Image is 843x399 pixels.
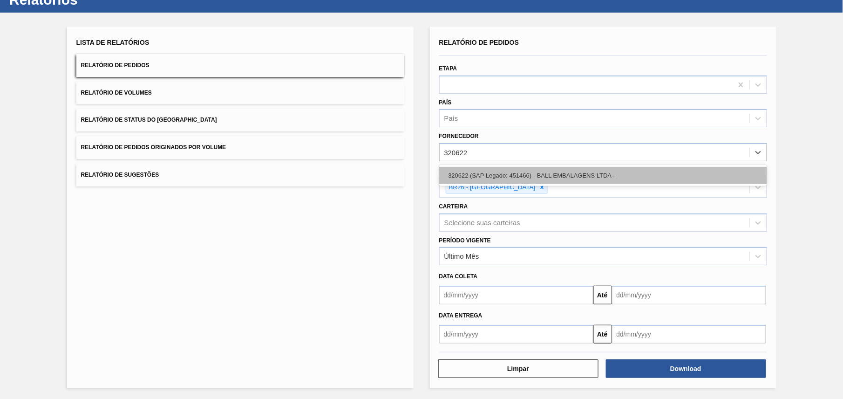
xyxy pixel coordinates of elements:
div: País [444,115,458,123]
span: Relatório de Pedidos Originados por Volume [81,144,226,151]
label: Carteira [439,203,468,210]
button: Relatório de Pedidos [76,54,404,77]
label: Etapa [439,65,457,72]
label: País [439,99,452,106]
label: Período Vigente [439,237,491,244]
span: Relatório de Sugestões [81,172,159,178]
div: Último Mês [444,253,479,261]
input: dd/mm/yyyy [612,286,766,304]
button: Relatório de Volumes [76,82,404,104]
button: Até [593,325,612,344]
button: Relatório de Sugestões [76,164,404,186]
span: Lista de Relatórios [76,39,150,46]
input: dd/mm/yyyy [439,286,593,304]
button: Relatório de Status do [GEOGRAPHIC_DATA] [76,109,404,131]
span: Relatório de Pedidos [439,39,519,46]
label: Fornecedor [439,133,479,139]
span: Data entrega [439,312,483,319]
button: Download [606,359,766,378]
button: Relatório de Pedidos Originados por Volume [76,136,404,159]
input: dd/mm/yyyy [439,325,593,344]
span: Relatório de Volumes [81,89,152,96]
input: dd/mm/yyyy [612,325,766,344]
div: BR26 - [GEOGRAPHIC_DATA] [446,182,537,193]
div: 320622 (SAP Legado: 451466) - BALL EMBALAGENS LTDA-- [439,167,767,184]
span: Relatório de Status do [GEOGRAPHIC_DATA] [81,117,217,123]
button: Limpar [438,359,598,378]
button: Até [593,286,612,304]
span: Relatório de Pedidos [81,62,150,69]
div: Selecione suas carteiras [444,219,520,227]
span: Data coleta [439,273,478,280]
